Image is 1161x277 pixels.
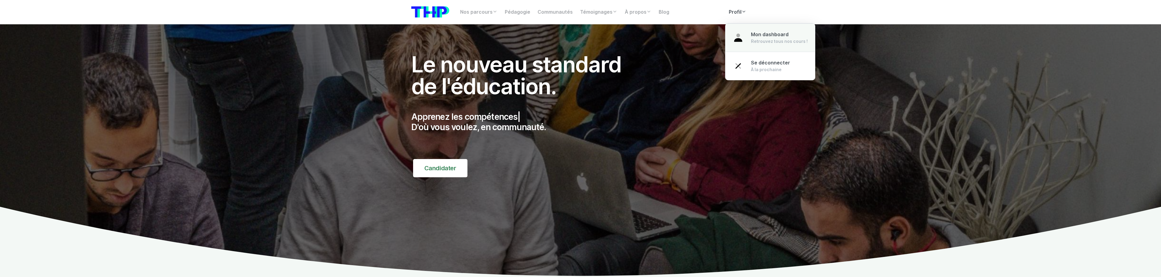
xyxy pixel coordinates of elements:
[621,6,655,18] a: À propos
[751,32,789,37] span: Mon dashboard
[518,112,520,122] span: |
[534,6,576,18] a: Communautés
[725,23,815,52] a: Mon dashboard Retrouvez tous nos cours !
[501,6,534,18] a: Pédagogie
[725,6,750,18] a: Profil
[733,61,744,71] img: close-bfa29482b68dc59ac4d1754714631d55.svg
[655,6,673,18] a: Blog
[411,6,449,18] img: logo
[411,112,635,132] p: Apprenez les compétences D'où vous voulez, en communauté.
[725,52,815,80] a: Se déconnecter À la prochaine
[751,60,790,66] span: Se déconnecter
[413,159,467,177] a: Candidater
[751,67,790,73] div: À la prochaine
[751,38,808,44] div: Retrouvez tous nos cours !
[457,6,501,18] a: Nos parcours
[411,54,635,97] h1: Le nouveau standard de l'éducation.
[733,32,744,43] img: user-39a31b0fda3f6d0d9998f93cd6357590.svg
[576,6,621,18] a: Témoignages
